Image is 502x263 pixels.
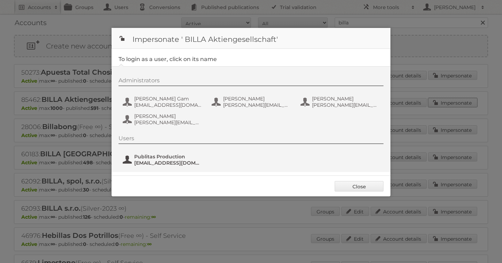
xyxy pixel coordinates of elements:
button: [PERSON_NAME] [PERSON_NAME][EMAIL_ADDRESS][DOMAIN_NAME] [211,95,293,109]
h1: Impersonate ' BILLA Aktiengesellschaft' [112,28,390,49]
span: [PERSON_NAME][EMAIL_ADDRESS][DOMAIN_NAME] [134,119,202,126]
div: Administrators [119,77,383,86]
span: Publitas Production [134,153,202,160]
span: [EMAIL_ADDRESS][DOMAIN_NAME] [134,102,202,108]
legend: To login as a user, click on its name [119,56,217,62]
a: Close [335,181,383,191]
span: [PERSON_NAME] [312,96,380,102]
span: [PERSON_NAME][EMAIL_ADDRESS][DOMAIN_NAME] [223,102,291,108]
button: [PERSON_NAME] [PERSON_NAME][EMAIL_ADDRESS][DOMAIN_NAME] [122,112,204,126]
span: [PERSON_NAME] [223,96,291,102]
button: [PERSON_NAME] Gam [EMAIL_ADDRESS][DOMAIN_NAME] [122,95,204,109]
button: [PERSON_NAME] [PERSON_NAME][EMAIL_ADDRESS][DOMAIN_NAME] [300,95,382,109]
span: [PERSON_NAME] Gam [134,96,202,102]
div: Users [119,135,383,144]
span: [PERSON_NAME] [134,113,202,119]
button: Publitas Production [EMAIL_ADDRESS][DOMAIN_NAME] [122,153,204,167]
span: [PERSON_NAME][EMAIL_ADDRESS][DOMAIN_NAME] [312,102,380,108]
span: [EMAIL_ADDRESS][DOMAIN_NAME] [134,160,202,166]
